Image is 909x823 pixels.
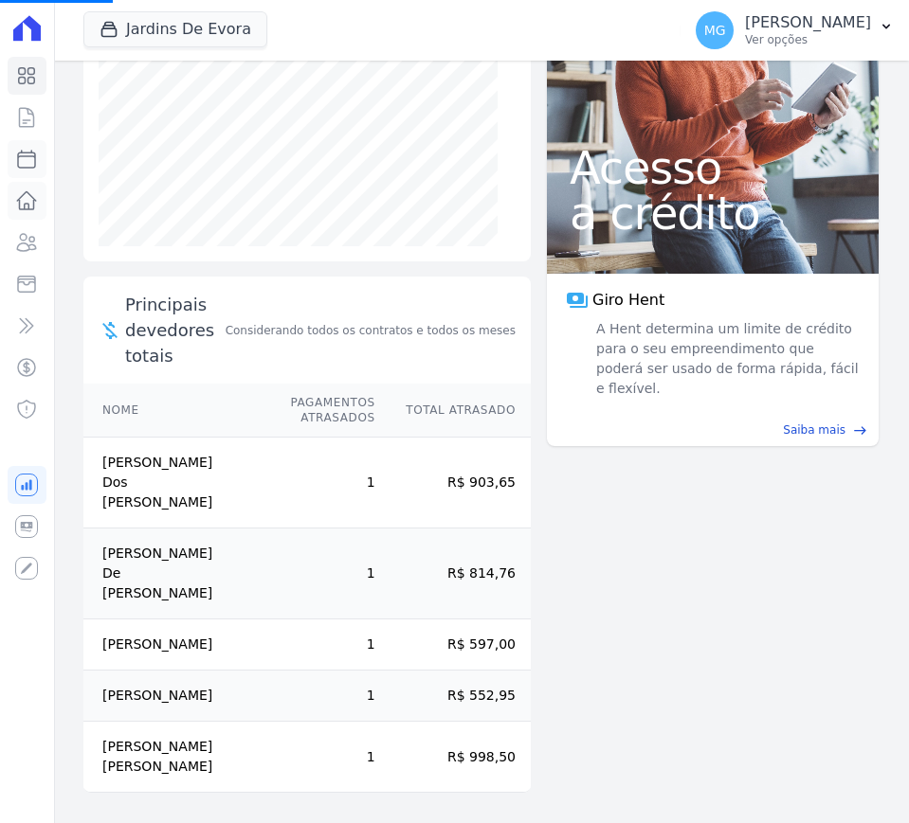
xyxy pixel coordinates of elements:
td: 1 [220,619,375,671]
td: R$ 998,50 [376,722,531,793]
span: a crédito [570,190,856,236]
td: 1 [220,528,375,619]
span: MG [704,24,726,37]
span: Saiba mais [783,421,845,438]
th: Nome [83,384,220,438]
th: Pagamentos Atrasados [220,384,375,438]
span: A Hent determina um limite de crédito para o seu empreendimento que poderá ser usado de forma ráp... [592,319,860,399]
th: Total Atrasado [376,384,531,438]
td: [PERSON_NAME] [PERSON_NAME] [83,722,220,793]
td: [PERSON_NAME] Dos [PERSON_NAME] [83,438,220,528]
span: east [853,423,867,438]
button: MG [PERSON_NAME] Ver opções [681,4,909,57]
span: Considerando todos os contratos e todos os meses [226,322,516,339]
td: 1 [220,722,375,793]
a: Saiba mais east [558,421,867,438]
button: Jardins De Evora [83,11,267,47]
p: Ver opções [745,32,871,47]
td: R$ 903,65 [376,438,531,528]
p: [PERSON_NAME] [745,13,871,32]
td: [PERSON_NAME] [83,619,220,671]
td: [PERSON_NAME] De [PERSON_NAME] [83,528,220,619]
td: [PERSON_NAME] [83,671,220,722]
td: R$ 552,95 [376,671,531,722]
td: R$ 814,76 [376,528,531,619]
td: 1 [220,438,375,528]
span: Giro Hent [592,289,664,312]
td: R$ 597,00 [376,619,531,671]
td: 1 [220,671,375,722]
span: Principais devedores totais [125,292,222,368]
span: Acesso [570,145,856,190]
